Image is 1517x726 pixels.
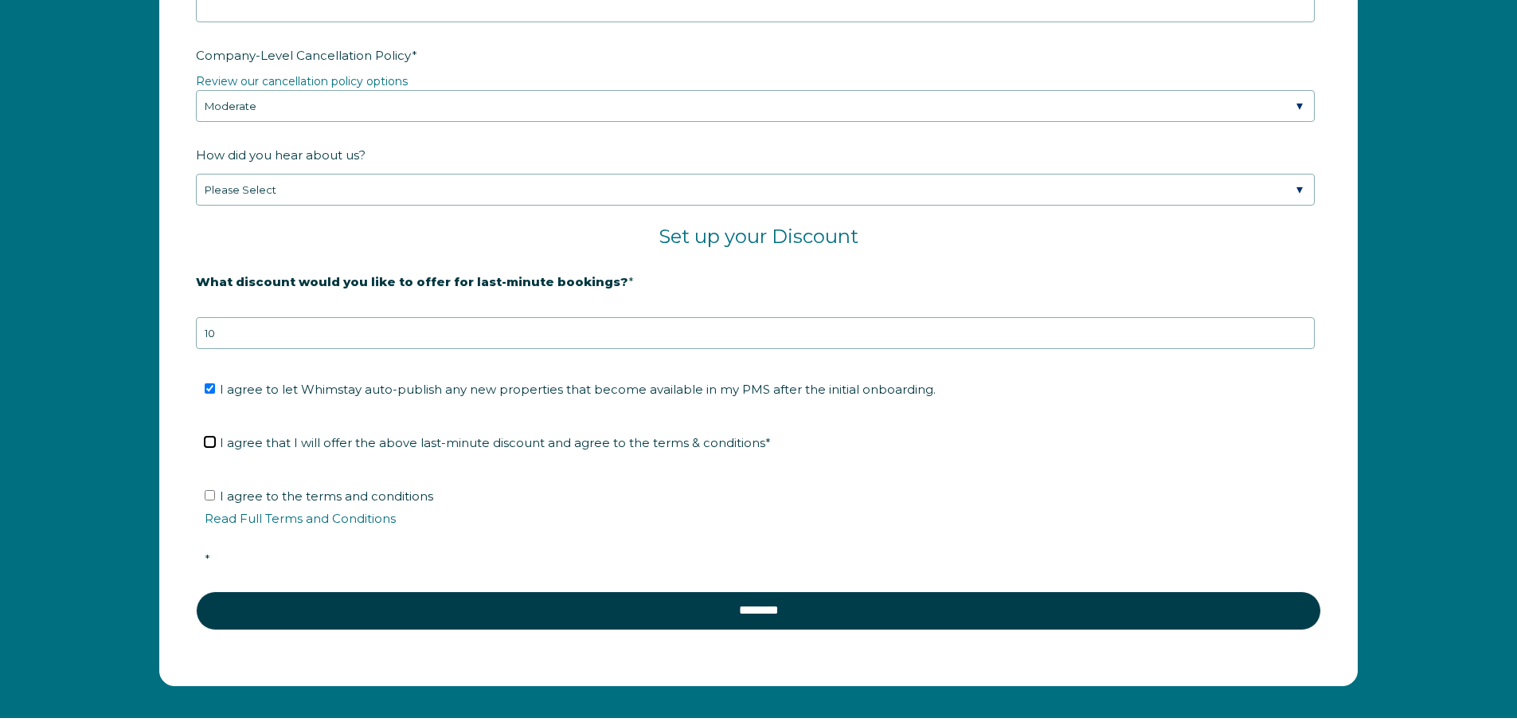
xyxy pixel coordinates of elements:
[220,382,936,397] span: I agree to let Whimstay auto-publish any new properties that become available in my PMS after the...
[205,383,215,394] input: I agree to let Whimstay auto-publish any new properties that become available in my PMS after the...
[196,143,366,167] span: How did you hear about us?
[196,74,408,88] a: Review our cancellation policy options
[220,435,771,450] span: I agree that I will offer the above last-minute discount and agree to the terms & conditions
[205,490,215,500] input: I agree to the terms and conditionsRead Full Terms and Conditions*
[196,301,445,316] strong: 20% is recommended, minimum of 10%
[205,511,396,526] a: Read Full Terms and Conditions
[196,43,412,68] span: Company-Level Cancellation Policy
[659,225,858,248] span: Set up your Discount
[205,437,215,447] input: I agree that I will offer the above last-minute discount and agree to the terms & conditions*
[196,274,628,289] strong: What discount would you like to offer for last-minute bookings?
